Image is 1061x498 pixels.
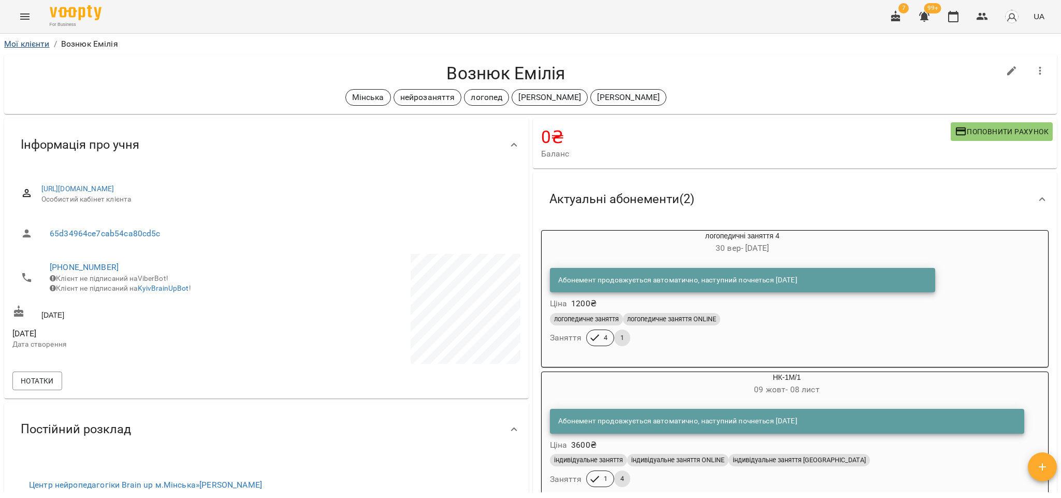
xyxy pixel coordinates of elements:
div: Постійний розклад [4,403,529,456]
span: Інформація про учня [21,137,139,153]
span: Постійний розклад [21,421,131,437]
div: Абонемент продовжується автоматично, наступний почнеться [DATE] [558,412,797,431]
a: [PHONE_NUMBER] [50,262,119,272]
a: 65d34964ce7cab54ca80cd5c [50,229,161,238]
button: Нотатки [12,372,62,390]
p: [PERSON_NAME] [597,91,660,104]
div: [PERSON_NAME] [512,89,588,106]
span: індивідуальне заняття ONLINE [627,456,729,465]
div: НК-1М/1 [542,372,1033,397]
p: Вознюк Емілія [61,38,118,50]
span: Поповнити рахунок [955,125,1049,138]
span: 1 [614,333,630,343]
button: логопедичні заняття 430 вер- [DATE]Абонемент продовжується автоматично, наступний почнеться [DATE... [542,231,943,359]
span: індивідуальне заняття [550,456,627,465]
a: Мої клієнти [4,39,50,49]
a: Центр нейропедагогіки Brain up м.Мінська»[PERSON_NAME] [29,480,262,490]
span: логопедичне заняття ONLINE [623,315,720,324]
h6: Ціна [550,438,568,452]
div: Актуальні абонементи(2) [533,173,1057,226]
span: Клієнт не підписаний на ViberBot! [50,274,168,282]
p: нейрозаняття [400,91,455,104]
span: For Business [50,21,101,28]
p: Мінська [352,91,384,104]
div: [PERSON_NAME] [590,89,666,106]
img: Voopty Logo [50,5,101,20]
a: KyivBrainUpBot [138,284,189,292]
span: логопедичне заняття [550,315,623,324]
div: Абонемент продовжується автоматично, наступний почнеться [DATE] [558,271,797,290]
h6: Заняття [550,331,582,345]
span: Особистий кабінет клієнта [41,194,512,205]
span: 4 [614,474,630,483]
p: 3600 ₴ [571,439,597,451]
span: 1 [598,474,614,483]
a: [URL][DOMAIN_NAME] [41,184,114,193]
span: Клієнт не підписаний на ! [50,284,191,292]
p: логопед [471,91,502,104]
div: Мінська [345,89,391,106]
p: [PERSON_NAME] [518,91,581,104]
p: Дата створення [12,339,264,350]
button: Menu [12,4,37,29]
li: / [54,38,57,50]
nav: breadcrumb [4,38,1057,50]
h6: Заняття [550,472,582,487]
div: [DATE] [10,303,266,322]
span: UA [1034,11,1044,22]
button: Поповнити рахунок [951,122,1053,141]
div: нейрозаняття [394,89,462,106]
span: 09 жовт - 08 лист [754,385,819,394]
span: Актуальні абонементи ( 2 ) [549,191,694,207]
span: 30 вер - [DATE] [716,243,769,253]
h4: Вознюк Емілія [12,63,999,84]
button: UA [1029,7,1049,26]
span: 7 [898,3,909,13]
span: Нотатки [21,375,54,387]
img: avatar_s.png [1005,9,1019,24]
div: логопед [464,89,509,106]
div: логопедичні заняття 4 [542,231,943,255]
span: 99+ [924,3,941,13]
span: індивідуальне заняття [GEOGRAPHIC_DATA] [729,456,870,465]
h6: Ціна [550,296,568,311]
h4: 0 ₴ [541,126,951,148]
span: 4 [598,333,614,343]
span: [DATE] [12,328,264,340]
span: Баланс [541,148,951,160]
p: 1200 ₴ [571,297,597,310]
div: Інформація про учня [4,118,529,172]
